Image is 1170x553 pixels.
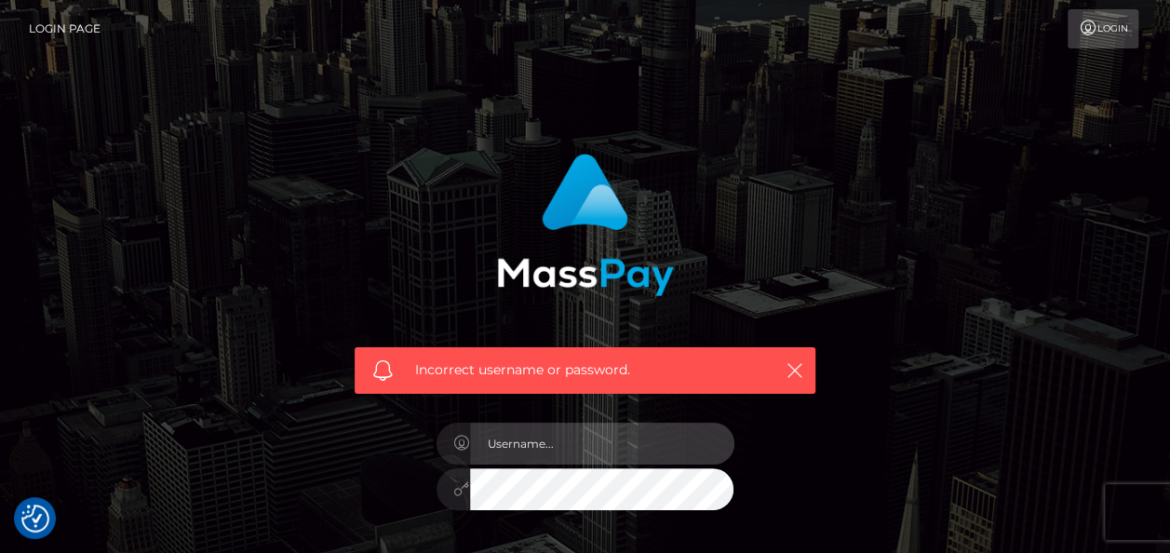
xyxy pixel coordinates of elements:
a: Login [1068,9,1138,48]
img: Revisit consent button [21,505,49,533]
a: Login Page [29,9,101,48]
img: MassPay Login [497,154,674,296]
span: Incorrect username or password. [415,360,755,380]
button: Consent Preferences [21,505,49,533]
input: Username... [470,423,734,465]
